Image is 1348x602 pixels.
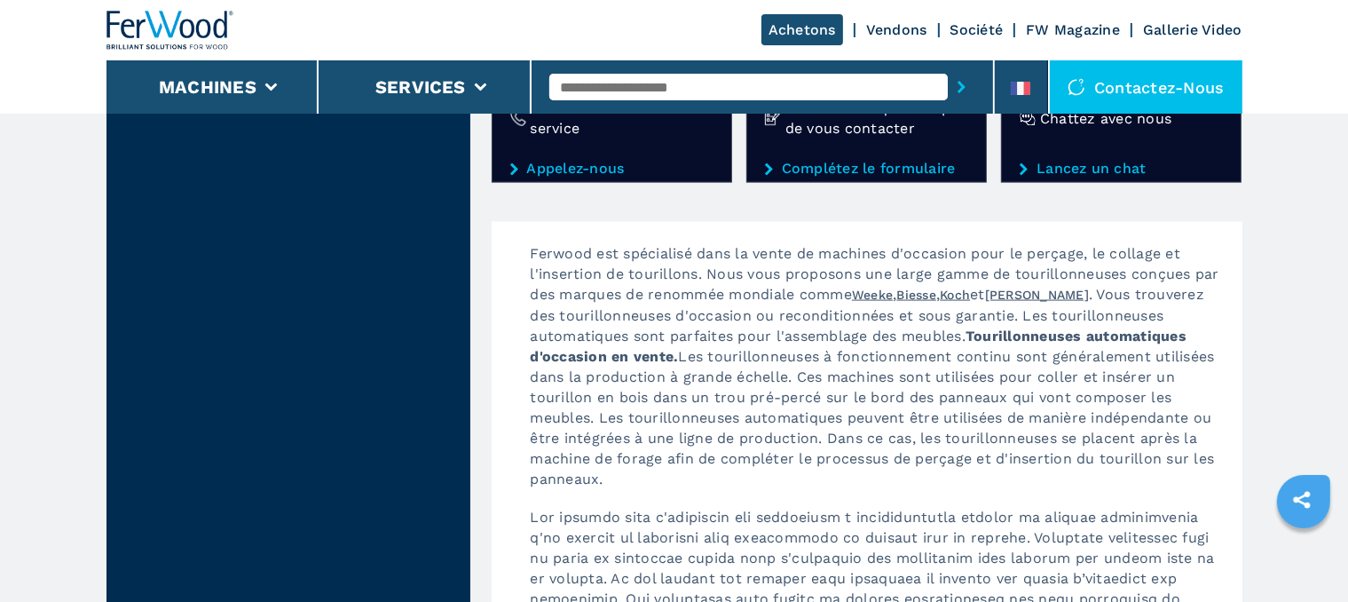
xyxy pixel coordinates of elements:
[852,288,893,302] a: Weeke
[510,161,713,177] a: Appelez-nous
[1273,522,1335,589] iframe: Chat
[1040,108,1171,129] h4: Chattez avec nous
[1280,478,1324,522] a: sharethis
[1026,21,1120,38] a: FW Magazine
[765,161,968,177] a: Complétez le formulaire
[106,11,234,50] img: Ferwood
[513,243,1242,507] p: Ferwood est spécialisé dans la vente de machines d'occasion pour le perçage, le collage et l'inse...
[1020,110,1036,126] img: Chattez avec nous
[765,110,781,126] img: Nous ne manquerons pas de vous contacter
[985,288,1089,302] a: [PERSON_NAME]
[866,21,927,38] a: Vendons
[897,288,937,302] a: Biesse
[761,14,843,45] a: Achetons
[1143,21,1242,38] a: Gallerie Video
[1068,78,1085,96] img: Contactez-nous
[159,76,256,98] button: Machines
[940,288,970,302] a: Koch
[948,67,975,107] button: submit-button
[1050,60,1242,114] div: Contactez-nous
[1020,161,1223,177] a: Lancez un chat
[950,21,1004,38] a: Société
[531,98,713,139] h4: Nous sommes à votre service
[375,76,466,98] button: Services
[785,98,968,139] h4: Nous ne manquerons pas de vous contacter
[510,110,526,126] img: Nous sommes à votre service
